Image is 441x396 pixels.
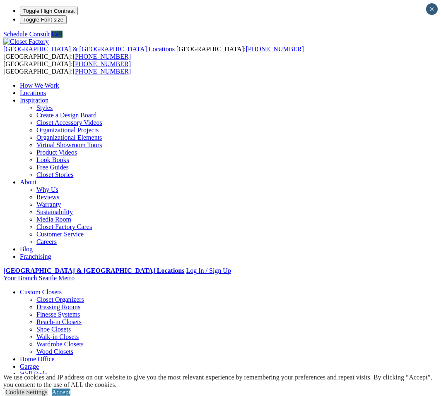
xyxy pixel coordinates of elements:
[426,3,438,15] button: Close
[20,355,55,363] a: Home Office
[36,193,59,200] a: Reviews
[39,274,75,281] span: Seattle Metro
[36,216,71,223] a: Media Room
[36,156,69,163] a: Look Books
[36,164,69,171] a: Free Guides
[3,274,75,281] a: Your Branch Seattle Metro
[36,303,80,310] a: Dressing Rooms
[3,374,441,389] div: We use cookies and IP address on our website to give you the most relevant experience by remember...
[3,38,49,45] img: Closet Factory
[52,389,70,396] a: Accept
[20,97,48,104] a: Inspiration
[36,186,58,193] a: Why Us
[186,267,231,274] a: Log In / Sign Up
[36,341,84,348] a: Wardrobe Closets
[36,201,61,208] a: Warranty
[20,15,67,24] button: Toggle Font size
[36,223,92,230] a: Closet Factory Cares
[36,104,53,111] a: Styles
[36,149,77,156] a: Product Videos
[3,267,184,274] a: [GEOGRAPHIC_DATA] & [GEOGRAPHIC_DATA] Locations
[20,179,36,186] a: About
[36,333,79,340] a: Walk-in Closets
[20,7,78,15] button: Toggle High Contrast
[3,45,176,52] a: [GEOGRAPHIC_DATA] & [GEOGRAPHIC_DATA] Locations
[36,311,80,318] a: Finesse Systems
[36,171,73,178] a: Closet Stories
[36,119,102,126] a: Closet Accessory Videos
[36,296,84,303] a: Closet Organizers
[36,238,57,245] a: Careers
[20,246,33,253] a: Blog
[3,45,304,60] span: [GEOGRAPHIC_DATA]: [GEOGRAPHIC_DATA]:
[36,134,102,141] a: Organizational Elements
[20,289,62,296] a: Custom Closets
[73,60,131,67] a: [PHONE_NUMBER]
[3,274,37,281] span: Your Branch
[3,31,50,38] a: Schedule Consult
[73,53,131,60] a: [PHONE_NUMBER]
[23,8,75,14] span: Toggle High Contrast
[36,141,102,148] a: Virtual Showroom Tours
[3,60,131,75] span: [GEOGRAPHIC_DATA]: [GEOGRAPHIC_DATA]:
[36,231,84,238] a: Customer Service
[73,68,131,75] a: [PHONE_NUMBER]
[246,45,304,52] a: [PHONE_NUMBER]
[20,370,47,377] a: Wall Beds
[51,31,63,38] a: Call
[36,208,73,215] a: Sustainability
[20,89,46,96] a: Locations
[36,126,99,134] a: Organizational Projects
[36,326,71,333] a: Shoe Closets
[3,45,175,52] span: [GEOGRAPHIC_DATA] & [GEOGRAPHIC_DATA] Locations
[20,363,39,370] a: Garage
[36,348,73,355] a: Wood Closets
[20,82,59,89] a: How We Work
[5,389,48,396] a: Cookie Settings
[36,318,82,325] a: Reach-in Closets
[23,17,63,23] span: Toggle Font size
[20,253,51,260] a: Franchising
[36,112,96,119] a: Create a Design Board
